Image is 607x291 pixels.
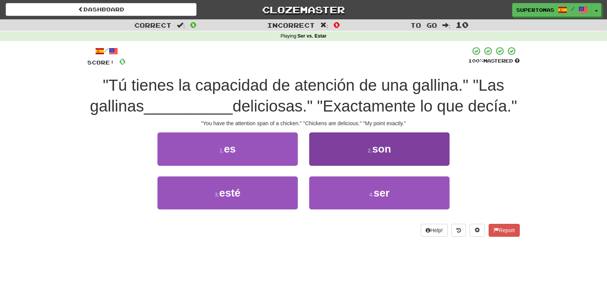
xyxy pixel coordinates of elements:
[267,21,315,29] span: Incorrect
[421,224,448,237] button: Help!
[571,6,575,11] span: /
[516,6,554,13] span: SuperTomas
[224,143,236,155] span: es
[451,224,466,237] button: Round history (alt+y)
[374,187,390,199] span: ser
[369,192,374,198] small: 4 .
[87,46,126,56] div: /
[442,22,451,28] span: :
[157,176,298,209] button: 3.esté
[512,3,592,17] a: SuperTomas /
[90,76,504,115] span: "Tú tienes la capacidad de atención de una gallina." "Las gallinas
[134,21,171,29] span: Correct
[219,187,241,199] span: esté
[468,58,520,64] div: Mastered
[87,59,115,66] span: Score:
[6,3,197,16] a: Dashboard
[333,20,340,29] span: 0
[320,22,329,28] span: :
[87,120,520,127] div: "You have the attention span of a chicken." "Chickens are delicious." "My point exactly."
[190,20,197,29] span: 0
[372,143,391,155] span: son
[456,20,469,29] span: 10
[489,224,520,237] button: Report
[233,97,517,115] span: deliciosas." "Exactamente lo que decía."
[208,3,399,16] a: Clozemaster
[220,148,224,154] small: 1 .
[119,57,126,66] span: 0
[468,58,483,64] span: 100 %
[410,21,437,29] span: To go
[368,148,372,154] small: 2 .
[297,33,326,39] strong: Ser vs. Estar
[144,97,233,115] span: __________
[157,132,298,165] button: 1.es
[177,22,185,28] span: :
[309,132,450,165] button: 2.son
[309,176,450,209] button: 4.ser
[215,192,219,198] small: 3 .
